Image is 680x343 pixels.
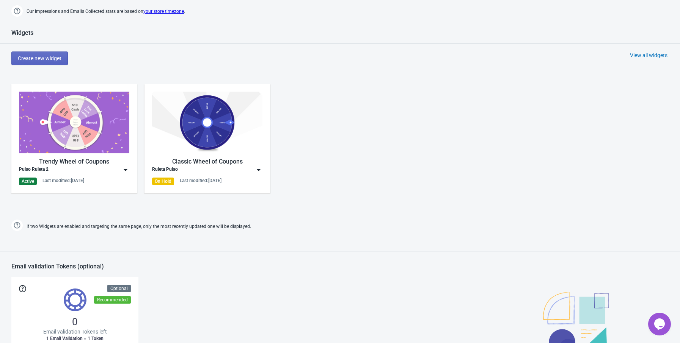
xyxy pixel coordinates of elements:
[18,55,61,61] span: Create new widget
[94,296,131,304] div: Recommended
[122,166,129,174] img: dropdown.png
[11,220,23,231] img: help.png
[152,157,262,166] div: Classic Wheel of Coupons
[152,92,262,153] img: classic_game.jpg
[27,220,251,233] span: If two Widgets are enabled and targeting the same page, only the most recently updated one will b...
[630,51,667,59] div: View all widgets
[19,92,129,153] img: trendy_game.png
[42,178,84,184] div: Last modified: [DATE]
[72,316,78,328] span: 0
[46,335,104,341] span: 1 Email Validation = 1 Token
[19,166,49,174] div: Pulso Ruleta 2
[43,328,107,335] span: Email validation Tokens left
[19,157,129,166] div: Trendy Wheel of Coupons
[180,178,221,184] div: Last modified: [DATE]
[143,9,184,14] a: your store timezone
[11,51,68,65] button: Create new widget
[255,166,262,174] img: dropdown.png
[152,178,174,185] div: On Hold
[11,5,23,17] img: help.png
[152,166,178,174] div: Ruleta Pulso
[648,313,672,335] iframe: chat widget
[19,178,37,185] div: Active
[107,285,131,292] div: Optional
[27,5,185,18] span: Our Impressions and Emails Collected stats are based on .
[64,288,86,311] img: tokens.svg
